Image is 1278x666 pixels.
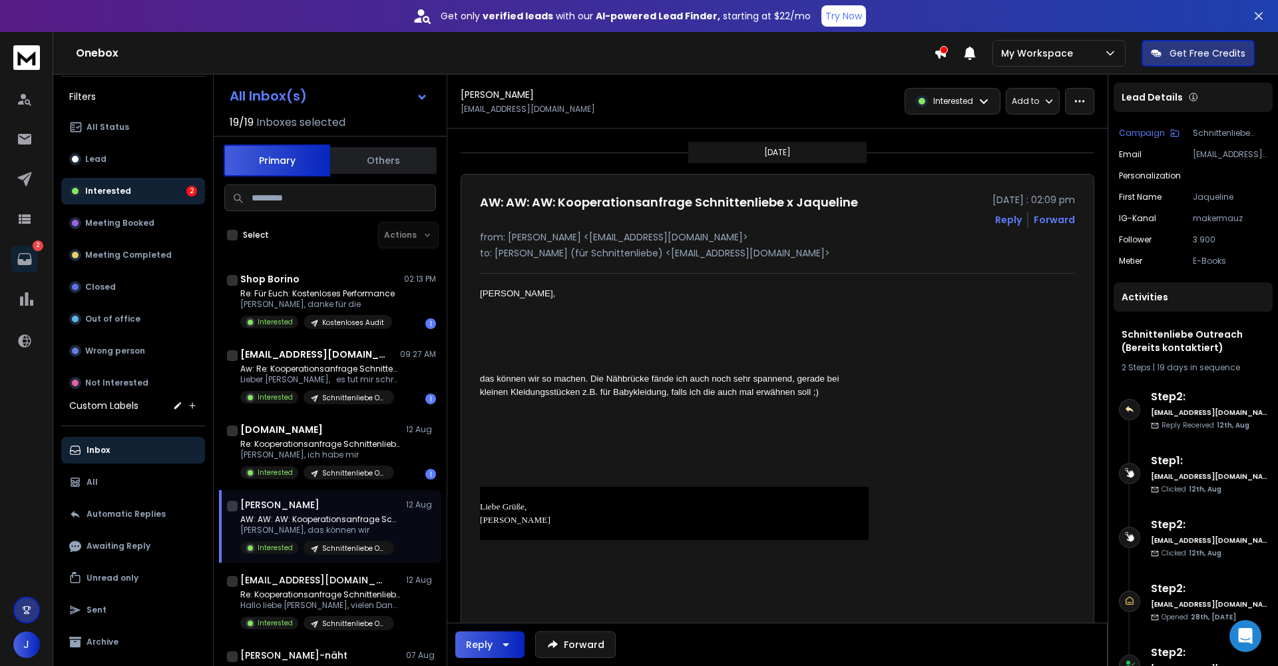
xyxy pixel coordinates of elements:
[1170,47,1245,60] p: Get Free Credits
[240,573,387,587] h1: [EMAIL_ADDRESS][DOMAIN_NAME]
[258,317,293,327] p: Interested
[240,649,347,662] h1: [PERSON_NAME]-näht
[596,9,720,23] strong: AI-powered Lead Finder,
[1217,420,1249,430] span: 12th, Aug
[406,650,436,661] p: 07 Aug
[1193,128,1267,139] p: Schnittenliebe Outreach (Bereits kontaktiert)
[1193,234,1267,245] p: 3.900
[1157,362,1240,373] span: 19 days in sequence
[240,450,400,460] p: [PERSON_NAME], ich habe mir
[535,631,616,658] button: Forward
[1119,149,1142,160] p: Email
[61,146,205,172] button: Lead
[240,439,400,450] p: Re: Kooperationsanfrage Schnittenliebe x [PERSON_NAME]
[240,299,395,310] p: [PERSON_NAME], danke für die
[1189,484,1221,494] span: 12th, Aug
[85,314,140,324] p: Out of office
[61,533,205,559] button: Awaiting Reply
[764,147,791,158] p: [DATE]
[61,274,205,300] button: Closed
[480,246,1075,260] p: to: [PERSON_NAME] (für Schnittenliebe) <[EMAIL_ADDRESS][DOMAIN_NAME]>
[240,498,319,511] h1: [PERSON_NAME]
[455,631,525,658] button: Reply
[406,575,436,585] p: 12 Aug
[400,349,436,360] p: 09:27 AM
[87,541,150,551] p: Awaiting Reply
[76,45,934,61] h1: Onebox
[1034,213,1075,226] div: Forward
[1142,40,1255,67] button: Get Free Credits
[13,631,40,658] button: J
[61,370,205,396] button: Not Interested
[406,424,436,435] p: 12 Aug
[1122,328,1265,354] h1: Schnittenliebe Outreach (Bereits kontaktiert)
[1162,420,1249,430] p: Reply Received
[404,274,436,284] p: 02:13 PM
[1151,517,1267,533] h6: Step 2 :
[821,5,866,27] button: Try Now
[240,272,300,286] h1: Shop Borino
[425,394,436,404] div: 1
[256,115,345,131] h3: Inboxes selected
[85,282,116,292] p: Closed
[69,399,138,412] h3: Custom Labels
[240,514,400,525] p: AW: AW: AW: Kooperationsanfrage Schnittenliebe
[322,468,386,478] p: Schnittenliebe Outreach (Bereits kontaktiert)
[480,230,1075,244] p: from: [PERSON_NAME] <[EMAIL_ADDRESS][DOMAIN_NAME]>
[1193,149,1267,160] p: [EMAIL_ADDRESS][DOMAIN_NAME]
[466,638,493,651] div: Reply
[1119,128,1165,139] p: Campaign
[1151,408,1267,418] h6: [EMAIL_ADDRESS][DOMAIN_NAME]
[1151,581,1267,597] h6: Step 2 :
[1193,213,1267,224] p: makermauz
[1151,599,1267,609] h6: [EMAIL_ADDRESS][DOMAIN_NAME]
[1122,91,1183,104] p: Lead Details
[1119,256,1142,266] p: Metier
[13,45,40,70] img: logo
[61,338,205,364] button: Wrong person
[240,348,387,361] h1: [EMAIL_ADDRESS][DOMAIN_NAME]
[480,193,858,212] h1: AW: AW: AW: Kooperationsanfrage Schnittenliebe x Jaqueline
[480,501,550,525] span: Liebe Grüße, [PERSON_NAME]
[61,501,205,527] button: Automatic Replies
[87,605,106,615] p: Sent
[995,213,1022,226] button: Reply
[61,178,205,204] button: Interested2
[322,543,386,553] p: Schnittenliebe Outreach (Bereits kontaktiert)
[933,96,973,107] p: Interested
[240,288,395,299] p: Re: Für Euch: Kostenloses Performance
[61,437,205,464] button: Inbox
[61,597,205,623] button: Sent
[1193,192,1267,202] p: Jaqueline
[61,469,205,496] button: All
[230,115,254,131] span: 19 / 19
[258,543,293,553] p: Interested
[992,193,1075,206] p: [DATE] : 02:09 pm
[11,246,38,272] a: 2
[87,122,129,133] p: All Status
[1122,362,1265,373] div: |
[1193,256,1267,266] p: E-Books
[240,374,400,385] p: Lieber [PERSON_NAME], es tut mir schrecklich
[230,89,307,103] h1: All Inbox(s)
[1229,620,1261,652] div: Open Intercom Messenger
[322,318,384,328] p: Kostenloses Audit
[1119,170,1181,181] p: Personalization
[1189,548,1221,558] span: 12th, Aug
[1119,192,1162,202] p: First Name
[1001,47,1078,60] p: My Workspace
[1119,234,1152,245] p: Follower
[240,423,323,436] h1: [DOMAIN_NAME]
[483,9,553,23] strong: verified leads
[425,469,436,480] div: 1
[1119,213,1156,224] p: IG-Kanal
[1162,548,1221,558] p: Clicked
[406,499,436,510] p: 12 Aug
[87,637,118,647] p: Archive
[258,618,293,628] p: Interested
[186,186,197,196] div: 2
[461,104,595,115] p: [EMAIL_ADDRESS][DOMAIN_NAME]
[33,240,43,251] p: 2
[1151,645,1267,661] h6: Step 2 :
[85,250,172,260] p: Meeting Completed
